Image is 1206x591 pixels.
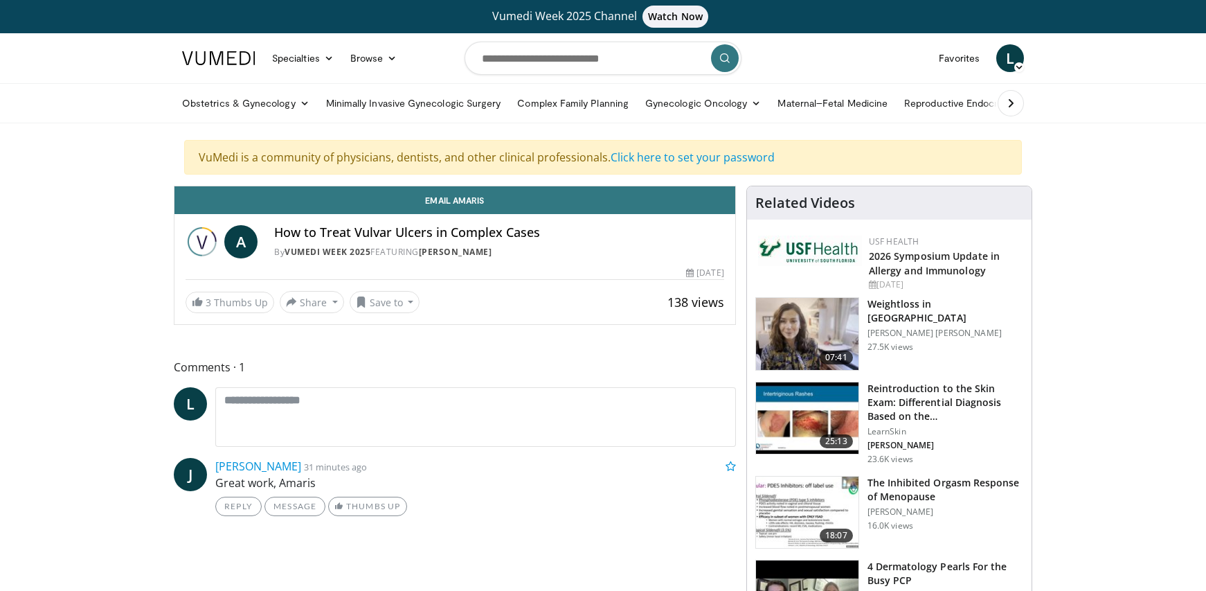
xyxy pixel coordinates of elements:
a: Reproductive Endocrinology & [MEDICAL_DATA] [896,89,1128,117]
img: 022c50fb-a848-4cac-a9d8-ea0906b33a1b.150x105_q85_crop-smart_upscale.jpg [756,382,858,455]
p: [PERSON_NAME] [867,506,1023,518]
a: Favorites [930,44,988,72]
a: Minimally Invasive Gynecologic Surgery [318,89,510,117]
p: 27.5K views [867,342,913,353]
a: L [174,387,207,421]
a: [PERSON_NAME] [215,459,301,474]
div: [DATE] [869,279,1020,291]
a: Browse [342,44,406,72]
p: Great work, Amaris [215,475,736,491]
p: 23.6K views [867,454,913,465]
a: Specialties [264,44,342,72]
div: [DATE] [686,267,723,279]
a: [PERSON_NAME] [419,246,492,258]
p: [PERSON_NAME] [867,440,1023,451]
h3: Reintroduction to the Skin Exam: Differential Diagnosis Based on the… [867,382,1023,423]
h3: Weightloss in [GEOGRAPHIC_DATA] [867,297,1023,325]
span: 138 views [667,294,724,310]
a: 18:07 The Inhibited Orgasm Response of Menopause [PERSON_NAME] 16.0K views [755,476,1023,549]
h3: The Inhibited Orgasm Response of Menopause [867,476,1023,504]
p: LearnSkin [867,426,1023,437]
a: Obstetrics & Gynecology [174,89,318,117]
a: USF Health [869,236,919,247]
img: 6ba8804a-8538-4002-95e7-a8f8012d4a11.png.150x105_q85_autocrop_double_scale_upscale_version-0.2.jpg [758,236,862,266]
div: By FEATURING [274,246,724,258]
span: 18:07 [820,529,853,543]
a: A [224,225,258,258]
a: Email Amaris [174,186,735,214]
a: L [996,44,1024,72]
span: 3 [206,296,211,309]
a: Vumedi Week 2025 ChannelWatch Now [184,6,1022,28]
a: Maternal–Fetal Medicine [769,89,896,117]
a: Reply [215,497,262,516]
small: 31 minutes ago [304,461,367,473]
input: Search topics, interventions [465,42,741,75]
img: Vumedi Week 2025 [186,225,219,258]
a: Vumedi Week 2025 [285,246,370,258]
a: 25:13 Reintroduction to the Skin Exam: Differential Diagnosis Based on the… LearnSkin [PERSON_NAM... [755,382,1023,465]
a: Message [264,497,325,516]
a: Thumbs Up [328,497,406,516]
h4: How to Treat Vulvar Ulcers in Complex Cases [274,225,724,240]
img: VuMedi Logo [182,51,255,65]
a: Complex Family Planning [509,89,637,117]
a: J [174,458,207,491]
img: 283c0f17-5e2d-42ba-a87c-168d447cdba4.150x105_q85_crop-smart_upscale.jpg [756,477,858,549]
h4: Related Videos [755,195,855,211]
span: 07:41 [820,351,853,364]
a: Click here to set your password [611,150,775,165]
a: Gynecologic Oncology [637,89,769,117]
p: [PERSON_NAME] [PERSON_NAME] [867,328,1023,339]
span: Watch Now [642,6,708,28]
button: Save to [350,291,420,313]
div: VuMedi is a community of physicians, dentists, and other clinical professionals. [184,140,1022,175]
p: 16.0K views [867,520,913,531]
a: 3 Thumbs Up [186,292,274,313]
button: Share [280,291,344,313]
h3: 4 Dermatology Pearls For the Busy PCP [867,560,1023,588]
span: Comments 1 [174,358,736,376]
img: 9983fed1-7565-45be-8934-aef1103ce6e2.150x105_q85_crop-smart_upscale.jpg [756,298,858,370]
a: 2026 Symposium Update in Allergy and Immunology [869,249,1000,277]
span: 25:13 [820,434,853,448]
a: 07:41 Weightloss in [GEOGRAPHIC_DATA] [PERSON_NAME] [PERSON_NAME] 27.5K views [755,297,1023,371]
